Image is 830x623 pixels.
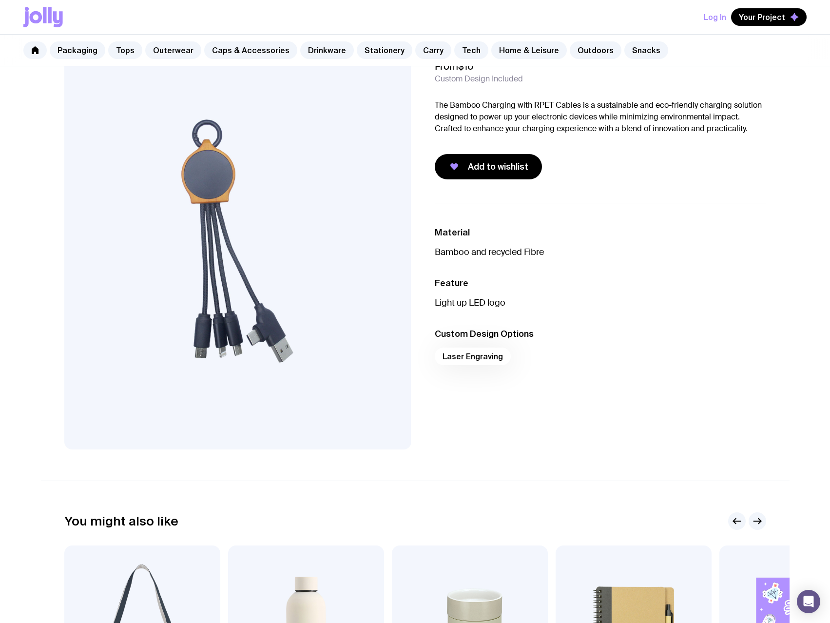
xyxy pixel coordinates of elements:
[204,41,297,59] a: Caps & Accessories
[435,99,766,135] p: The Bamboo Charging with RPET Cables is a sustainable and eco-friendly charging solution designed...
[435,60,473,72] span: From
[435,297,766,309] p: Light up LED logo
[458,60,473,73] span: $16
[739,12,785,22] span: Your Project
[108,41,142,59] a: Tops
[145,41,201,59] a: Outerwear
[415,41,451,59] a: Carry
[64,514,178,528] h2: You might also like
[300,41,354,59] a: Drinkware
[797,590,820,613] div: Open Intercom Messenger
[50,41,105,59] a: Packaging
[731,8,807,26] button: Your Project
[704,8,726,26] button: Log In
[357,41,412,59] a: Stationery
[624,41,668,59] a: Snacks
[435,277,766,289] h3: Feature
[435,74,523,84] span: Custom Design Included
[454,41,488,59] a: Tech
[435,328,766,340] h3: Custom Design Options
[491,41,567,59] a: Home & Leisure
[570,41,621,59] a: Outdoors
[435,154,542,179] button: Add to wishlist
[435,227,766,238] h3: Material
[435,246,766,258] p: Bamboo and recycled Fibre
[468,161,528,173] span: Add to wishlist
